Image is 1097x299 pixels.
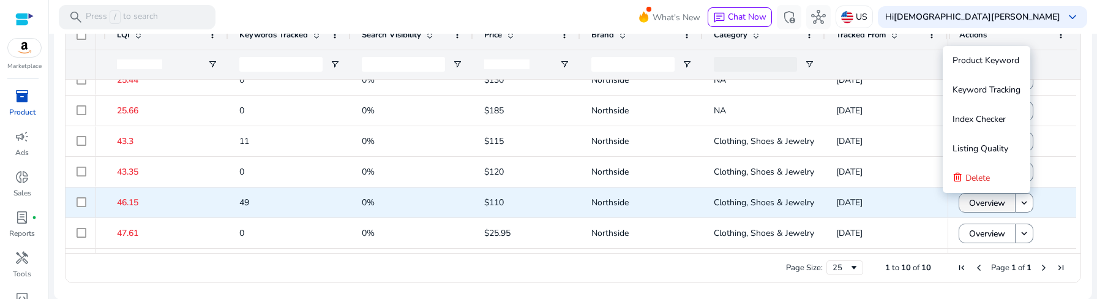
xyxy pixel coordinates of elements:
[653,7,700,28] span: What's New
[974,263,984,273] div: Previous Page
[362,57,445,72] input: Search Visibility Filter Input
[894,11,1060,23] b: [DEMOGRAPHIC_DATA][PERSON_NAME]
[892,262,899,273] span: to
[330,59,340,69] button: Open Filter Menu
[1018,262,1025,273] span: of
[110,10,121,24] span: /
[484,105,504,116] span: $185
[1011,262,1016,273] span: 1
[953,55,1019,66] span: Product Keyword
[969,221,1005,246] span: Overview
[15,147,29,158] p: Ads
[362,135,375,147] span: 0%
[1019,228,1030,239] mat-icon: keyboard_arrow_down
[836,197,863,208] span: [DATE]
[362,166,375,178] span: 0%
[591,197,629,208] span: Northside
[15,251,29,265] span: handyman
[9,228,35,239] p: Reports
[959,193,1016,213] button: Overview
[836,74,863,86] span: [DATE]
[1039,263,1049,273] div: Next Page
[714,135,814,147] span: Clothing, Shoes & Jewelry
[15,129,29,144] span: campaign
[833,262,849,273] div: 25
[362,105,375,116] span: 0%
[901,262,911,273] span: 10
[591,74,629,86] span: Northside
[969,191,1005,216] span: Overview
[953,143,1008,154] span: Listing Quality
[484,227,511,239] span: $25.95
[15,210,29,225] span: lab_profile
[8,39,41,57] img: amazon.svg
[714,227,814,239] span: Clothing, Shoes & Jewelry
[714,166,814,178] span: Clothing, Shoes & Jewelry
[239,166,244,178] span: 0
[913,262,919,273] span: of
[714,74,726,86] span: NA
[362,227,375,239] span: 0%
[239,105,244,116] span: 0
[362,74,375,86] span: 0%
[708,7,772,27] button: chatChat Now
[836,227,863,239] span: [DATE]
[239,135,249,147] span: 11
[836,135,863,147] span: [DATE]
[591,135,629,147] span: Northside
[1027,262,1031,273] span: 1
[15,89,29,104] span: inventory_2
[239,57,323,72] input: Keywords Tracked Filter Input
[1065,10,1080,25] span: keyboard_arrow_down
[239,197,249,208] span: 49
[86,10,158,24] p: Press to search
[239,227,244,239] span: 0
[13,187,31,199] p: Sales
[806,5,831,29] button: hub
[117,98,217,123] p: 25.66
[32,215,37,220] span: fiber_manual_record
[965,172,990,184] span: Delete
[208,59,217,69] button: Open Filter Menu
[682,59,692,69] button: Open Filter Menu
[959,224,1016,243] button: Overview
[484,135,504,147] span: $115
[484,197,504,208] span: $110
[991,262,1009,273] span: Page
[1019,197,1030,208] mat-icon: keyboard_arrow_down
[811,10,826,25] span: hub
[953,84,1020,96] span: Keyword Tracking
[117,129,217,154] p: 43.3
[1056,263,1066,273] div: Last Page
[591,166,629,178] span: Northside
[484,166,504,178] span: $120
[239,74,244,86] span: 0
[591,105,629,116] span: Northside
[841,11,853,23] img: us.svg
[826,260,863,275] div: Page Size
[714,105,726,116] span: NA
[15,170,29,184] span: donut_small
[957,263,967,273] div: First Page
[921,262,931,273] span: 10
[885,262,890,273] span: 1
[728,11,766,23] span: Chat Now
[885,13,1060,21] p: Hi
[714,197,814,208] span: Clothing, Shoes & Jewelry
[117,159,217,184] p: 43.35
[452,59,462,69] button: Open Filter Menu
[777,5,801,29] button: admin_panel_settings
[856,6,867,28] p: US
[69,10,83,25] span: search
[953,113,1006,125] span: Index Checker
[782,10,796,25] span: admin_panel_settings
[836,105,863,116] span: [DATE]
[7,62,42,71] p: Marketplace
[560,59,569,69] button: Open Filter Menu
[713,12,725,24] span: chat
[484,74,504,86] span: $130
[117,221,217,246] p: 47.61
[117,190,217,215] p: 46.15
[804,59,814,69] button: Open Filter Menu
[786,262,823,273] div: Page Size:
